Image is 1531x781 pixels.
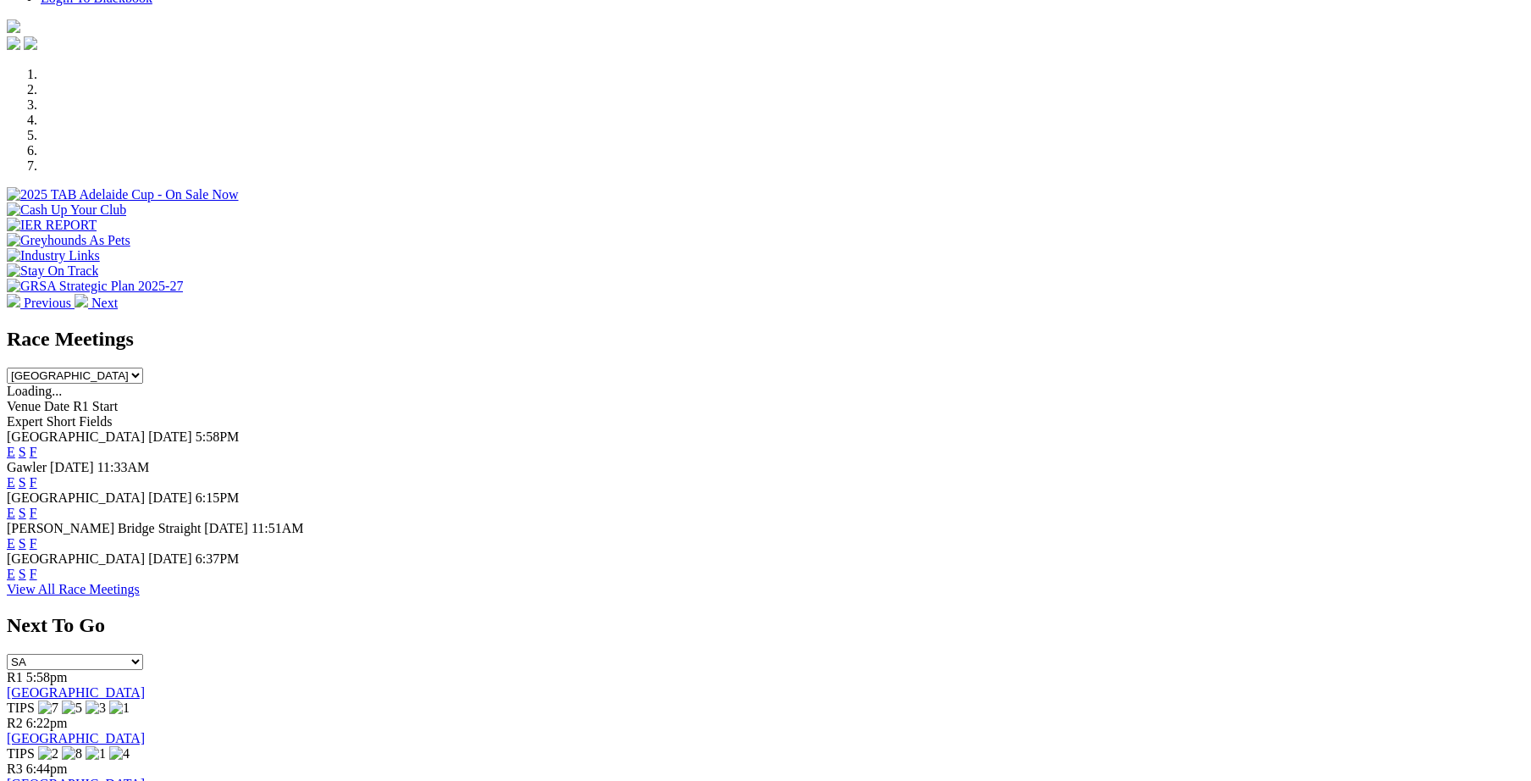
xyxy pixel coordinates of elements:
a: S [19,475,26,490]
span: 5:58PM [196,429,240,444]
span: Loading... [7,384,62,398]
img: chevron-right-pager-white.svg [75,294,88,307]
a: Previous [7,296,75,310]
span: 11:51AM [251,521,304,535]
span: [DATE] [148,490,192,505]
img: 2 [38,746,58,762]
span: Gawler [7,460,47,474]
a: E [7,567,15,581]
span: R1 Start [73,399,118,413]
img: facebook.svg [7,36,20,50]
img: 8 [62,746,82,762]
span: [GEOGRAPHIC_DATA] [7,490,145,505]
h2: Next To Go [7,614,1524,637]
span: [GEOGRAPHIC_DATA] [7,429,145,444]
span: R1 [7,670,23,684]
a: F [30,475,37,490]
img: chevron-left-pager-white.svg [7,294,20,307]
a: E [7,536,15,551]
img: Industry Links [7,248,100,263]
span: Venue [7,399,41,413]
a: F [30,445,37,459]
a: E [7,506,15,520]
span: Short [47,414,76,429]
a: S [19,445,26,459]
img: 4 [109,746,130,762]
span: 6:15PM [196,490,240,505]
img: 2025 TAB Adelaide Cup - On Sale Now [7,187,239,202]
img: twitter.svg [24,36,37,50]
a: F [30,536,37,551]
a: [GEOGRAPHIC_DATA] [7,731,145,745]
a: E [7,445,15,459]
img: 1 [86,746,106,762]
span: 6:22pm [26,716,68,730]
span: 6:44pm [26,762,68,776]
span: [PERSON_NAME] Bridge Straight [7,521,201,535]
a: S [19,506,26,520]
a: S [19,536,26,551]
a: Next [75,296,118,310]
img: Greyhounds As Pets [7,233,130,248]
span: [DATE] [148,429,192,444]
span: TIPS [7,746,35,761]
img: IER REPORT [7,218,97,233]
a: S [19,567,26,581]
span: Expert [7,414,43,429]
span: [GEOGRAPHIC_DATA] [7,551,145,566]
span: R2 [7,716,23,730]
a: View All Race Meetings [7,582,140,596]
span: TIPS [7,701,35,715]
img: 5 [62,701,82,716]
span: Date [44,399,69,413]
img: logo-grsa-white.png [7,19,20,33]
a: [GEOGRAPHIC_DATA] [7,685,145,700]
span: Next [91,296,118,310]
span: R3 [7,762,23,776]
img: Stay On Track [7,263,98,279]
a: F [30,567,37,581]
img: Cash Up Your Club [7,202,126,218]
img: 1 [109,701,130,716]
span: 5:58pm [26,670,68,684]
img: 3 [86,701,106,716]
span: 6:37PM [196,551,240,566]
span: [DATE] [204,521,248,535]
h2: Race Meetings [7,328,1524,351]
span: Previous [24,296,71,310]
span: Fields [79,414,112,429]
span: [DATE] [50,460,94,474]
a: F [30,506,37,520]
span: 11:33AM [97,460,150,474]
img: 7 [38,701,58,716]
img: GRSA Strategic Plan 2025-27 [7,279,183,294]
a: E [7,475,15,490]
span: [DATE] [148,551,192,566]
